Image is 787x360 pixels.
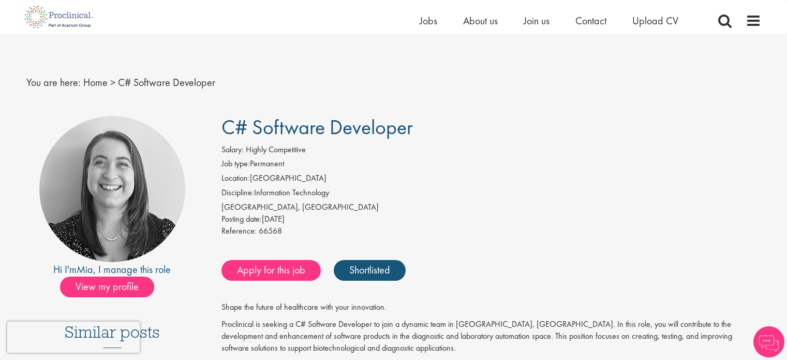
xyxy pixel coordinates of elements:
a: About us [463,14,498,27]
p: Proclinical is seeking a C# Software Developer to join a dynamic team in [GEOGRAPHIC_DATA], [GEOG... [221,319,761,354]
label: Salary: [221,144,244,156]
div: [DATE] [221,213,761,225]
a: Jobs [420,14,437,27]
span: > [110,76,115,89]
span: You are here: [26,76,81,89]
span: 66568 [259,225,282,236]
span: View my profile [60,277,154,297]
p: Shape the future of healthcare with your innovation. [221,301,761,313]
label: Reference: [221,225,257,237]
li: [GEOGRAPHIC_DATA] [221,172,761,187]
a: View my profile [60,279,165,292]
a: Shortlisted [334,260,406,281]
a: Apply for this job [221,260,321,281]
li: Information Technology [221,187,761,201]
span: Posting date: [221,213,262,224]
span: Highly Competitive [246,144,306,155]
div: Hi I'm , I manage this role [26,262,199,277]
a: Contact [575,14,606,27]
img: imeage of recruiter Mia Kellerman [39,116,185,262]
label: Discipline: [221,187,254,199]
img: Chatbot [753,326,784,357]
span: C# Software Developer [118,76,215,89]
iframe: reCAPTCHA [7,322,140,353]
a: Mia [77,263,93,276]
li: Permanent [221,158,761,172]
label: Location: [221,172,250,184]
div: [GEOGRAPHIC_DATA], [GEOGRAPHIC_DATA] [221,201,761,213]
span: C# Software Developer [221,114,413,140]
label: Job type: [221,158,250,170]
a: Upload CV [632,14,678,27]
a: breadcrumb link [83,76,108,89]
a: Join us [524,14,550,27]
